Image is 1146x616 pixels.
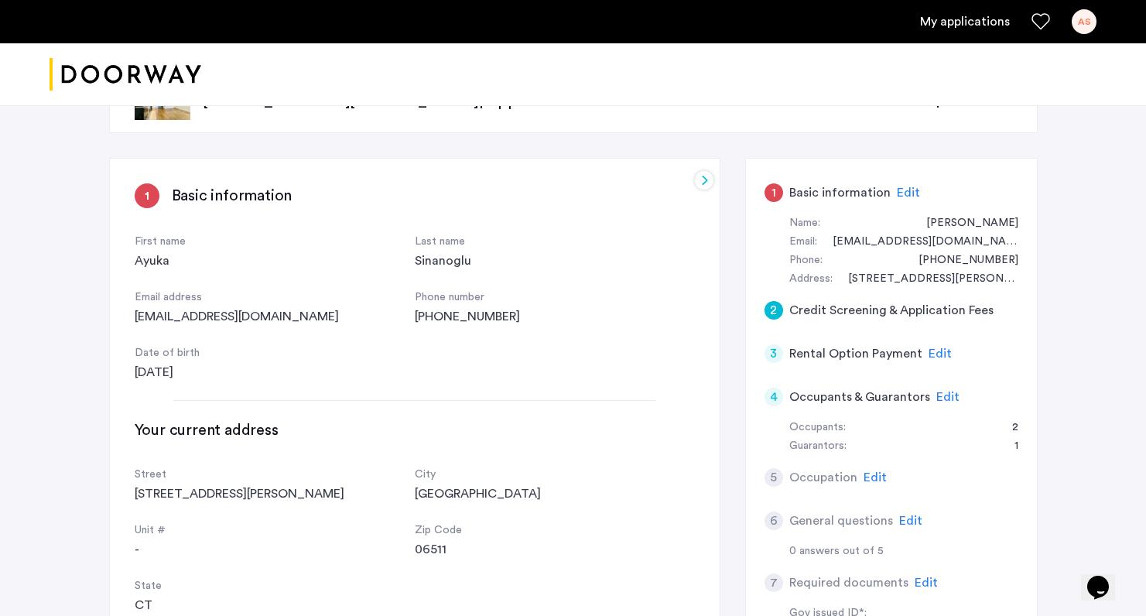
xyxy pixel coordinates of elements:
[135,577,415,596] div: State
[932,94,977,109] span: $5300
[999,437,1018,456] div: 1
[135,419,279,441] h3: Your current address
[977,98,1012,108] sub: /month
[789,252,823,270] div: Phone:
[135,344,415,363] div: Date of birth
[765,468,783,487] div: 5
[789,344,922,363] h5: Rental Option Payment
[415,289,695,307] div: Phone number
[765,573,783,592] div: 7
[415,540,695,559] div: 06511
[765,388,783,406] div: 4
[415,307,695,326] div: [PHONE_NUMBER]
[789,388,930,406] h5: Occupants & Guarantors
[1072,9,1096,34] div: AS
[789,270,833,289] div: Address:
[789,573,908,592] h5: Required documents
[789,542,1018,561] div: 0 answers out of 5
[415,484,695,503] div: [GEOGRAPHIC_DATA]
[172,185,292,207] h3: Basic information
[50,46,201,104] img: logo
[864,471,887,484] span: Edit
[50,46,201,104] a: Cazamio logo
[897,187,920,199] span: Edit
[135,466,415,484] div: Street
[135,233,415,252] div: First name
[1081,554,1131,601] iframe: chat widget
[415,233,695,252] div: Last name
[997,419,1018,437] div: 2
[415,522,695,540] div: Zip Code
[135,540,415,559] div: -
[135,484,415,503] div: [STREET_ADDRESS][PERSON_NAME]
[135,252,415,270] div: Ayuka
[765,512,783,530] div: 6
[789,233,817,252] div: Email:
[415,466,695,484] div: City
[789,301,994,320] h5: Credit Screening & Application Fees
[789,419,846,437] div: Occupants:
[789,512,893,530] h5: General questions
[929,347,952,360] span: Edit
[903,252,1018,270] div: +14752029540
[789,214,820,233] div: Name:
[765,183,783,202] div: 1
[415,252,695,270] div: Sinanoglu
[833,270,1018,289] div: 294 Lawrence Street
[936,391,960,403] span: Edit
[135,289,415,307] div: Email address
[789,183,891,202] h5: Basic information
[899,515,922,527] span: Edit
[1031,12,1050,31] a: Favorites
[789,437,847,456] div: Guarantors:
[135,307,415,326] div: [EMAIL_ADDRESS][DOMAIN_NAME]
[817,233,1018,252] div: sinanoglu.ayuka@gmail.com
[765,344,783,363] div: 3
[920,12,1010,31] a: My application
[789,468,857,487] h5: Occupation
[915,577,938,589] span: Edit
[135,596,415,614] div: CT
[911,214,1018,233] div: Ayuka Sinanoglu
[135,522,415,540] div: Unit #
[135,363,415,382] div: [DATE]
[765,301,783,320] div: 2
[135,183,159,208] div: 1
